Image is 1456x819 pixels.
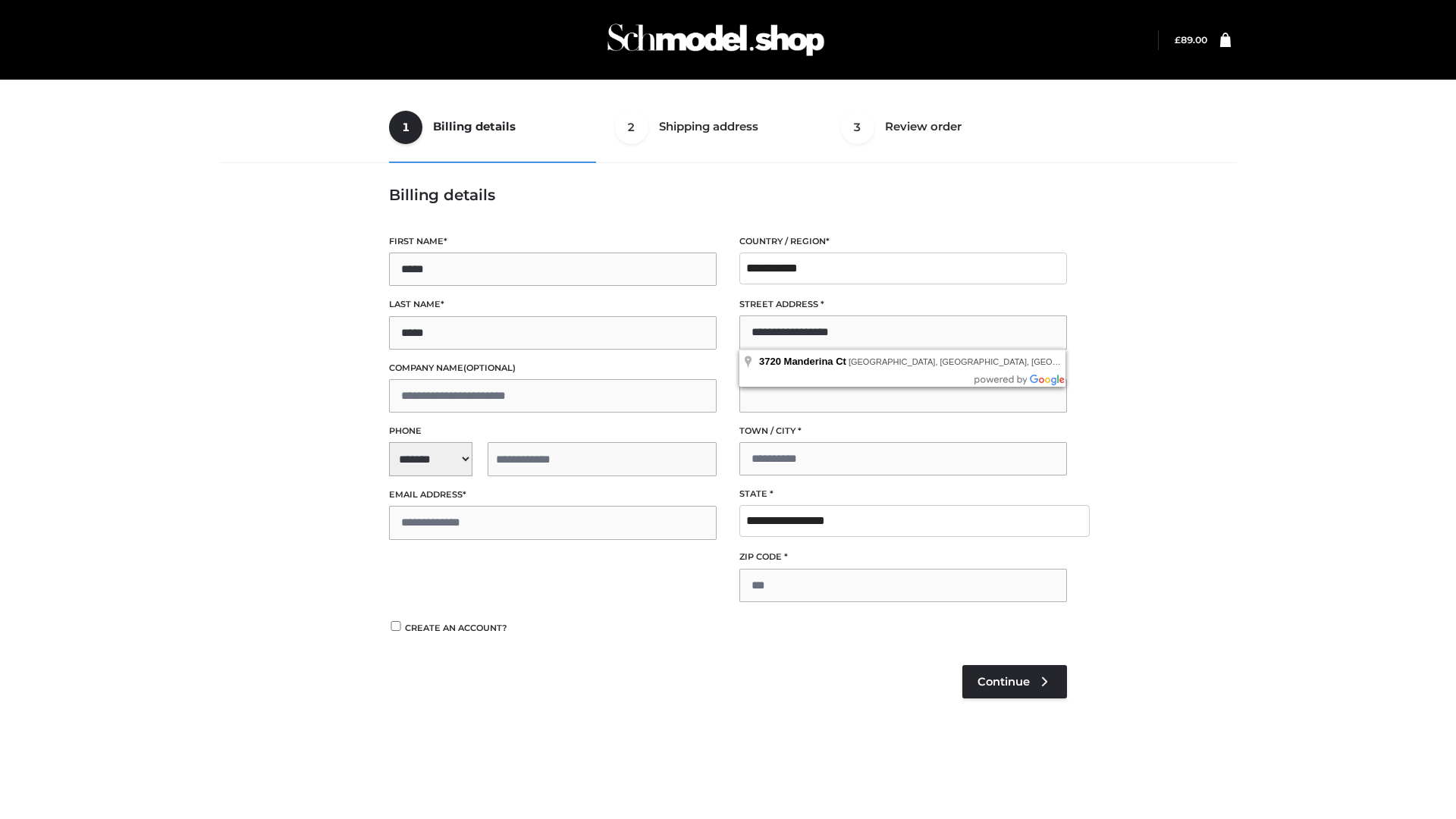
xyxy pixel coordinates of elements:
[739,234,1067,249] label: Country / Region
[389,361,717,375] label: Company name
[389,424,717,438] label: Phone
[463,362,516,373] span: (optional)
[1175,34,1207,45] a: £89.00
[739,297,1067,312] label: Street address
[389,186,1067,204] h3: Billing details
[389,297,717,312] label: Last name
[977,675,1030,689] span: Continue
[1175,34,1181,45] span: £
[739,550,1067,564] label: ZIP Code
[739,487,1067,501] label: State
[405,623,507,633] span: Create an account?
[739,424,1067,438] label: Town / City
[759,356,781,367] span: 3720
[389,234,717,249] label: First name
[1175,34,1207,45] bdi: 89.00
[784,356,846,367] span: Manderina Ct
[602,10,830,70] img: Schmodel Admin 964
[389,488,717,502] label: Email address
[849,357,1119,366] span: [GEOGRAPHIC_DATA], [GEOGRAPHIC_DATA], [GEOGRAPHIC_DATA]
[962,665,1067,698] a: Continue
[389,621,403,631] input: Create an account?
